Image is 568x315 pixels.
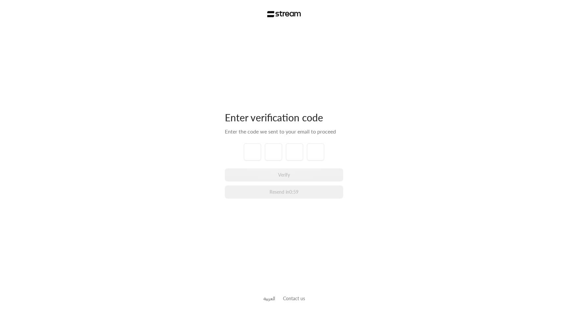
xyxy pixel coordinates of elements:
[225,128,343,135] div: Enter the code we sent to your email to proceed
[225,111,343,124] div: Enter verification code
[283,295,305,302] button: Contact us
[267,11,301,17] img: Stream Logo
[263,292,275,304] a: العربية
[283,296,305,301] a: Contact us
